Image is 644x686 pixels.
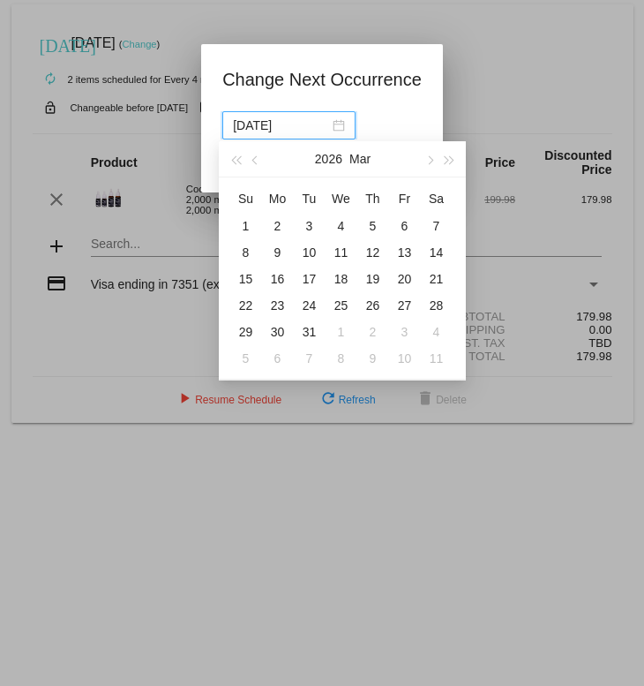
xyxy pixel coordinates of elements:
td: 4/5/2026 [229,345,261,372]
div: 31 [298,321,319,343]
div: 26 [362,295,383,316]
td: 3/19/2026 [356,266,388,292]
div: 8 [235,242,256,263]
td: 3/31/2026 [293,319,325,345]
div: 8 [330,348,351,369]
div: 4 [425,321,446,343]
th: Sat [420,185,452,213]
div: 7 [425,215,446,237]
div: 1 [235,215,256,237]
div: 13 [393,242,415,263]
div: 4 [330,215,351,237]
td: 3/2/2026 [261,213,293,239]
button: 2026 [315,141,342,177]
td: 3/16/2026 [261,266,293,292]
div: 16 [266,268,288,290]
td: 3/13/2026 [388,239,420,266]
div: 22 [235,295,256,316]
div: 15 [235,268,256,290]
td: 3/29/2026 [229,319,261,345]
div: 6 [266,348,288,369]
div: 29 [235,321,256,343]
div: 14 [425,242,446,263]
div: 5 [362,215,383,237]
div: 1 [330,321,351,343]
div: 9 [362,348,383,369]
th: Sun [229,185,261,213]
td: 4/6/2026 [261,345,293,372]
div: 12 [362,242,383,263]
td: 4/7/2026 [293,345,325,372]
button: Next month (PageDown) [420,141,439,177]
input: Select date [233,116,329,135]
div: 17 [298,268,319,290]
td: 3/20/2026 [388,266,420,292]
div: 10 [393,348,415,369]
td: 4/2/2026 [356,319,388,345]
td: 3/15/2026 [229,266,261,292]
th: Mon [261,185,293,213]
td: 3/5/2026 [356,213,388,239]
div: 11 [425,348,446,369]
h1: Change Next Occurrence [222,65,422,94]
td: 3/1/2026 [229,213,261,239]
td: 3/7/2026 [420,213,452,239]
td: 3/18/2026 [325,266,356,292]
td: 3/28/2026 [420,292,452,319]
td: 3/27/2026 [388,292,420,319]
th: Fri [388,185,420,213]
div: 30 [266,321,288,343]
div: 27 [393,295,415,316]
td: 3/17/2026 [293,266,325,292]
td: 3/25/2026 [325,292,356,319]
td: 4/10/2026 [388,345,420,372]
div: 6 [393,215,415,237]
div: 28 [425,295,446,316]
button: Previous month (PageUp) [246,141,266,177]
td: 3/8/2026 [229,239,261,266]
div: 18 [330,268,351,290]
td: 3/24/2026 [293,292,325,319]
div: 10 [298,242,319,263]
div: 25 [330,295,351,316]
button: Next year (Control + right) [439,141,459,177]
td: 3/21/2026 [420,266,452,292]
td: 3/9/2026 [261,239,293,266]
div: 5 [235,348,256,369]
td: 3/10/2026 [293,239,325,266]
td: 4/8/2026 [325,345,356,372]
div: 9 [266,242,288,263]
td: 3/4/2026 [325,213,356,239]
td: 3/22/2026 [229,292,261,319]
div: 2 [362,321,383,343]
th: Wed [325,185,356,213]
div: 3 [298,215,319,237]
div: 11 [330,242,351,263]
td: 4/11/2026 [420,345,452,372]
th: Thu [356,185,388,213]
div: 3 [393,321,415,343]
td: 3/3/2026 [293,213,325,239]
td: 3/6/2026 [388,213,420,239]
div: 7 [298,348,319,369]
td: 3/23/2026 [261,292,293,319]
button: Mar [349,141,371,177]
td: 4/4/2026 [420,319,452,345]
td: 3/30/2026 [261,319,293,345]
td: 3/26/2026 [356,292,388,319]
div: 2 [266,215,288,237]
div: 20 [393,268,415,290]
th: Tue [293,185,325,213]
div: 21 [425,268,446,290]
div: 19 [362,268,383,290]
td: 4/3/2026 [388,319,420,345]
div: 24 [298,295,319,316]
td: 4/9/2026 [356,345,388,372]
td: 3/12/2026 [356,239,388,266]
td: 3/14/2026 [420,239,452,266]
td: 3/11/2026 [325,239,356,266]
td: 4/1/2026 [325,319,356,345]
div: 23 [266,295,288,316]
button: Last year (Control + left) [226,141,245,177]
